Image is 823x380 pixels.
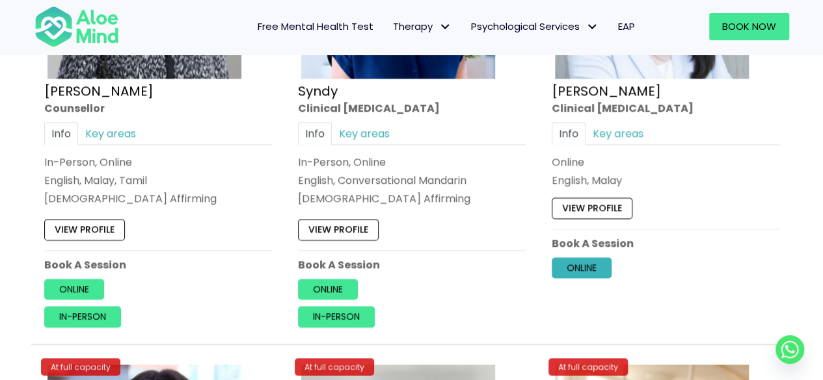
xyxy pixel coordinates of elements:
div: Online [552,155,779,170]
p: Book A Session [298,257,526,272]
p: English, Conversational Mandarin [298,173,526,188]
p: Book A Session [44,257,272,272]
a: Psychological ServicesPsychological Services: submenu [461,13,608,40]
a: Info [298,122,332,145]
div: Clinical [MEDICAL_DATA] [552,101,779,116]
a: Online [552,257,612,278]
div: In-Person, Online [298,155,526,170]
a: Whatsapp [776,335,804,364]
a: Info [552,122,586,145]
p: Book A Session [552,236,779,251]
div: At full capacity [41,358,120,375]
a: In-person [44,306,121,327]
div: [DEMOGRAPHIC_DATA] Affirming [44,191,272,206]
a: EAP [608,13,645,40]
div: At full capacity [548,358,628,375]
a: [PERSON_NAME] [552,82,661,100]
span: Therapy: submenu [436,18,455,36]
div: In-Person, Online [44,155,272,170]
a: View profile [552,197,632,218]
div: Counsellor [44,101,272,116]
p: English, Malay, Tamil [44,173,272,188]
a: Key areas [332,122,397,145]
span: Book Now [722,19,776,33]
a: Syndy [298,82,338,100]
a: Online [44,279,104,299]
a: Info [44,122,78,145]
p: English, Malay [552,173,779,188]
span: Free Mental Health Test [258,19,373,33]
a: Key areas [586,122,651,145]
a: Book Now [709,13,789,40]
div: At full capacity [295,358,374,375]
div: Clinical [MEDICAL_DATA] [298,101,526,116]
div: [DEMOGRAPHIC_DATA] Affirming [298,191,526,206]
a: View profile [44,219,125,240]
a: TherapyTherapy: submenu [383,13,461,40]
img: Aloe mind Logo [34,5,119,48]
a: [PERSON_NAME] [44,82,154,100]
a: Online [298,279,358,299]
a: Key areas [78,122,143,145]
span: Psychological Services: submenu [583,18,602,36]
a: In-person [298,306,375,327]
span: EAP [618,19,635,33]
a: View profile [298,219,379,240]
a: Free Mental Health Test [248,13,383,40]
nav: Menu [136,13,645,40]
span: Therapy [393,19,452,33]
span: Psychological Services [471,19,599,33]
